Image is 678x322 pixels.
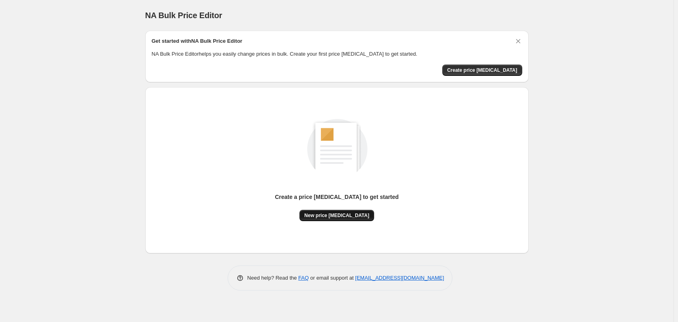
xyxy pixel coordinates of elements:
p: Create a price [MEDICAL_DATA] to get started [275,193,399,201]
button: Dismiss card [514,37,522,45]
button: New price [MEDICAL_DATA] [299,210,374,221]
span: Create price [MEDICAL_DATA] [447,67,517,73]
a: FAQ [298,275,309,281]
span: NA Bulk Price Editor [145,11,222,20]
button: Create price change job [442,65,522,76]
span: or email support at [309,275,355,281]
a: [EMAIL_ADDRESS][DOMAIN_NAME] [355,275,444,281]
h2: Get started with NA Bulk Price Editor [152,37,243,45]
span: New price [MEDICAL_DATA] [304,212,369,219]
p: NA Bulk Price Editor helps you easily change prices in bulk. Create your first price [MEDICAL_DAT... [152,50,522,58]
span: Need help? Read the [247,275,299,281]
